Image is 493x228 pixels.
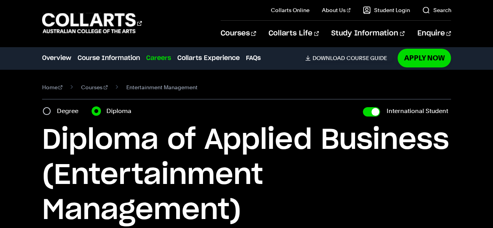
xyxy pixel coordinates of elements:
a: Study Information [331,21,405,46]
a: FAQs [246,53,261,63]
a: Collarts Online [271,6,309,14]
a: DownloadCourse Guide [305,55,393,62]
a: Student Login [363,6,410,14]
a: Apply Now [398,49,451,67]
label: International Student [386,106,448,117]
a: Enquire [417,21,451,46]
a: Courses [81,82,108,93]
a: Home [42,82,63,93]
a: About Us [322,6,351,14]
h1: Diploma of Applied Business (Entertainment Management) [42,123,451,228]
a: Collarts Life [269,21,319,46]
label: Degree [57,106,83,117]
a: Collarts Experience [177,53,240,63]
a: Search [422,6,451,14]
a: Courses [221,21,256,46]
label: Diploma [106,106,136,117]
a: Careers [146,53,171,63]
div: Go to homepage [42,12,142,34]
a: Course Information [78,53,140,63]
a: Overview [42,53,71,63]
span: Download [312,55,345,62]
span: Entertainment Management [126,82,198,93]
